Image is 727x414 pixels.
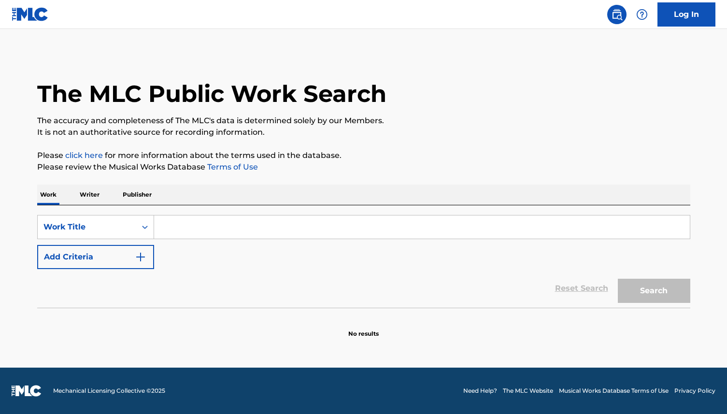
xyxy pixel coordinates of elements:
[135,251,146,263] img: 9d2ae6d4665cec9f34b9.svg
[37,245,154,269] button: Add Criteria
[611,9,623,20] img: search
[632,5,652,24] div: Help
[77,185,102,205] p: Writer
[636,9,648,20] img: help
[657,2,715,27] a: Log In
[43,221,130,233] div: Work Title
[37,215,690,308] form: Search Form
[679,368,727,414] iframe: Chat Widget
[205,162,258,171] a: Terms of Use
[120,185,155,205] p: Publisher
[503,386,553,395] a: The MLC Website
[37,185,59,205] p: Work
[607,5,627,24] a: Public Search
[37,115,690,127] p: The accuracy and completeness of The MLC's data is determined solely by our Members.
[559,386,669,395] a: Musical Works Database Terms of Use
[37,127,690,138] p: It is not an authoritative source for recording information.
[463,386,497,395] a: Need Help?
[53,386,165,395] span: Mechanical Licensing Collective © 2025
[37,79,386,108] h1: The MLC Public Work Search
[348,318,379,338] p: No results
[12,385,42,397] img: logo
[37,161,690,173] p: Please review the Musical Works Database
[65,151,103,160] a: click here
[674,386,715,395] a: Privacy Policy
[12,7,49,21] img: MLC Logo
[37,150,690,161] p: Please for more information about the terms used in the database.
